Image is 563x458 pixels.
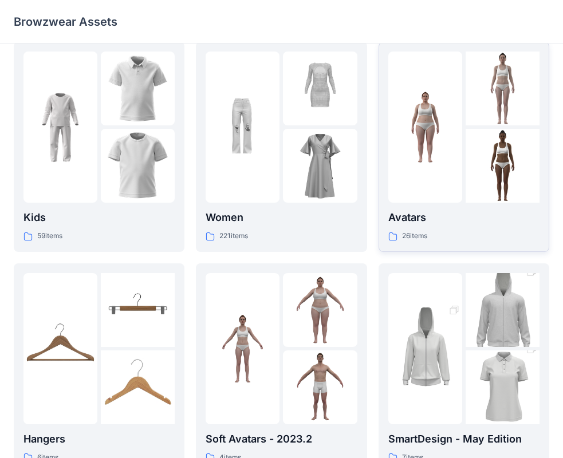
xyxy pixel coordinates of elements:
[466,255,540,366] img: folder 2
[206,311,279,385] img: folder 1
[466,332,540,443] img: folder 3
[14,42,184,252] a: folder 1folder 2folder 3Kids59items
[37,230,62,242] p: 59 items
[23,431,175,447] p: Hangers
[466,52,540,125] img: folder 2
[402,230,427,242] p: 26 items
[219,230,248,242] p: 221 items
[206,90,279,164] img: folder 1
[388,431,540,447] p: SmartDesign - May Edition
[101,52,175,125] img: folder 2
[206,431,357,447] p: Soft Avatars - 2023.2
[283,52,357,125] img: folder 2
[466,129,540,203] img: folder 3
[23,311,97,385] img: folder 1
[283,350,357,424] img: folder 3
[206,210,357,226] p: Women
[23,90,97,164] img: folder 1
[101,350,175,424] img: folder 3
[283,273,357,347] img: folder 2
[283,129,357,203] img: folder 3
[14,14,117,30] p: Browzwear Assets
[388,90,462,164] img: folder 1
[101,129,175,203] img: folder 3
[388,210,540,226] p: Avatars
[101,273,175,347] img: folder 2
[196,42,367,252] a: folder 1folder 2folder 3Women221items
[379,42,549,252] a: folder 1folder 2folder 3Avatars26items
[23,210,175,226] p: Kids
[388,293,462,404] img: folder 1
